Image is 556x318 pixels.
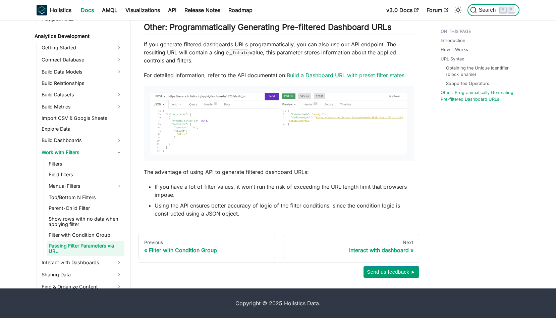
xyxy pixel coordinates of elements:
a: AMQL [98,5,121,15]
button: Send us feedback ► [364,266,419,278]
a: Find & Organize Content [40,281,124,292]
span: Search [477,7,500,13]
a: Field filters [47,170,124,179]
button: Switch between dark and light mode (currently light mode) [453,5,463,15]
div: Copyright © 2025 Holistics Data. [65,299,491,307]
a: Top/Bottom N Filters [47,193,124,202]
h2: Other: Programmatically Generating Pre-filtered Dashboard URLs [144,22,414,35]
a: PreviousFilter with Condition Group [138,234,275,259]
li: Using the API ensures better accuracy of logic of the filter conditions, since the condition logi... [155,201,414,218]
a: Obtaining the Unique Identifier (block_uname) [446,65,513,78]
a: v3.0 Docs [382,5,423,15]
a: Roadmap [224,5,257,15]
a: Interact with Dashboards [40,257,124,268]
a: Connect Database [40,54,124,65]
div: Previous [144,239,269,245]
a: Introduction [441,37,465,44]
a: Build Metrics [40,101,124,112]
a: Build Relationships [40,79,124,88]
code: _fstate [229,49,249,56]
a: Filter with Condition Group [47,230,124,240]
div: Filter with Condition Group [144,247,269,254]
div: Interact with dashboard [289,247,414,254]
a: Filters [47,159,124,169]
a: Build Dashboards [40,135,124,146]
a: Build Datasets [40,89,124,100]
a: Getting Started [40,42,124,53]
div: Next [289,239,414,245]
a: Build a Dashboard URL with preset filter states [287,72,404,79]
a: Forum [423,5,452,15]
a: Other: Programmatically Generating Pre-filtered Dashboard URLs [441,89,515,102]
kbd: K [508,7,515,13]
p: If you generate filtered dashboards URLs programmatically, you can also use our API endpoint. The... [144,40,414,64]
a: Import CSV & Google Sheets [40,113,124,123]
kbd: ⌘ [500,7,506,13]
p: For detailed information, refer to the API documentation: [144,71,414,79]
a: Show rows with no data when applying filter [47,214,124,229]
a: Analytics Development [33,32,124,41]
span: Send us feedback ► [367,268,416,276]
b: Holistics [50,6,71,14]
li: If you have a lot of filter values, it won’t run the risk of exceeding the URL length limit that ... [155,183,414,199]
img: Holistics [37,5,47,15]
a: Build Data Models [40,66,124,77]
a: NextInteract with dashboard [283,234,420,259]
nav: Docs pages [138,234,419,259]
a: Manual Filters [47,181,124,191]
a: Release Notes [180,5,224,15]
a: Supported Operators [446,80,489,87]
a: Parent-Child Filter [47,203,124,213]
a: Work with Filters [40,147,124,158]
a: Sharing Data [40,269,124,280]
p: The advantage of using API to generate filtered dashboard URLs: [144,168,414,176]
a: Visualizations [121,5,164,15]
a: Docs [77,5,98,15]
a: API [164,5,180,15]
a: HolisticsHolistics [37,5,71,15]
a: How It Works [441,46,468,53]
a: Passing Filter Parameters via URL [47,241,124,256]
button: Search (Command+K) [467,4,519,16]
a: Explore Data [40,124,124,134]
a: URL Syntax [441,56,464,62]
